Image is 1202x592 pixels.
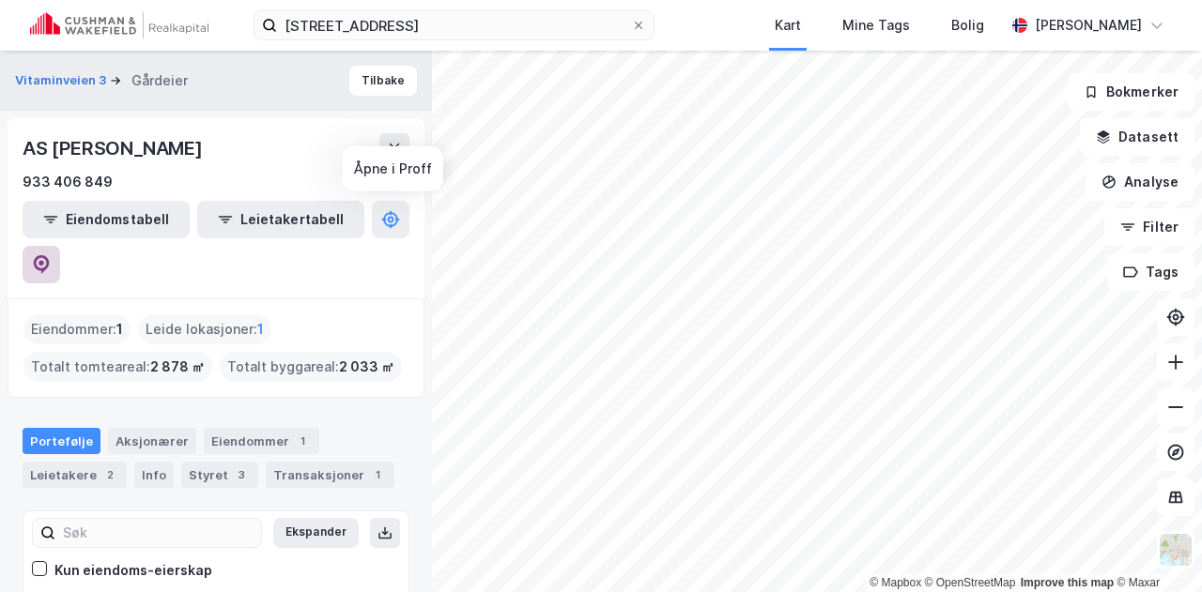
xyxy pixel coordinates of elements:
span: 1 [257,318,264,341]
div: 1 [368,465,387,484]
div: Eiendommer : [23,314,131,344]
button: Vitaminveien 3 [15,71,110,90]
div: Kun eiendoms-eierskap [54,559,212,582]
div: 933 406 849 [23,171,113,193]
div: Bolig [951,14,984,37]
span: 2 033 ㎡ [339,356,394,378]
button: Bokmerker [1068,73,1194,111]
button: Leietakertabell [197,201,364,238]
div: Portefølje [23,428,100,454]
div: Mine Tags [842,14,910,37]
button: Tilbake [349,66,417,96]
div: Totalt byggareal : [220,352,402,382]
button: Analyse [1086,163,1194,201]
button: Eiendomstabell [23,201,190,238]
span: 1 [116,318,123,341]
div: Eiendommer [204,428,319,454]
a: OpenStreetMap [925,576,1016,589]
div: Leide lokasjoner : [138,314,271,344]
div: 1 [293,432,312,450]
div: Kart [775,14,801,37]
div: 3 [232,465,251,484]
iframe: Chat Widget [1108,502,1202,592]
div: AS [PERSON_NAME] [23,133,207,163]
a: Mapbox [870,576,921,589]
button: Filter [1104,208,1194,246]
button: Datasett [1080,118,1194,156]
div: Transaksjoner [266,462,394,488]
div: Kontrollprogram for chat [1108,502,1202,592]
div: Info [134,462,174,488]
div: Totalt tomteareal : [23,352,212,382]
div: [PERSON_NAME] [1035,14,1142,37]
div: Leietakere [23,462,127,488]
div: Aksjonærer [108,428,196,454]
div: 2 [100,465,119,484]
input: Søk på adresse, matrikkel, gårdeiere, leietakere eller personer [277,11,631,39]
button: Ekspander [273,518,359,548]
input: Søk [55,519,261,547]
button: Tags [1107,253,1194,291]
a: Improve this map [1021,576,1114,589]
span: 2 878 ㎡ [150,356,205,378]
img: cushman-wakefield-realkapital-logo.202ea83816669bd177139c58696a8fa1.svg [30,12,208,38]
div: Styret [181,462,258,488]
div: Gårdeier [131,69,188,92]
